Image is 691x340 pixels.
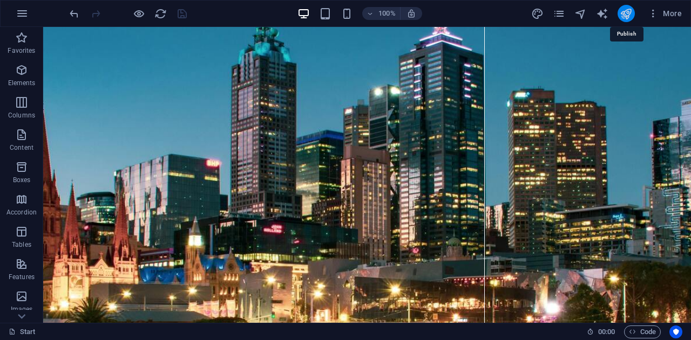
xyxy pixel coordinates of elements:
p: Favorites [8,46,35,55]
p: Columns [8,111,35,120]
h6: Session time [587,325,615,338]
span: 00 00 [598,325,615,338]
span: Code [629,325,656,338]
button: design [531,7,544,20]
i: Navigator [574,8,587,20]
p: Images [11,305,33,314]
button: 100% [362,7,401,20]
button: More [643,5,686,22]
p: Boxes [13,176,31,184]
button: Code [624,325,661,338]
h6: 100% [378,7,396,20]
button: text_generator [596,7,609,20]
i: Reload page [154,8,167,20]
button: reload [154,7,167,20]
i: Design (Ctrl+Alt+Y) [531,8,544,20]
p: Features [9,273,35,281]
button: publish [618,5,635,22]
p: Content [10,143,33,152]
a: Click to cancel selection. Double-click to open Pages [9,325,36,338]
span: More [648,8,682,19]
span: : [606,328,607,336]
i: On resize automatically adjust zoom level to fit chosen device. [407,9,416,18]
i: AI Writer [596,8,608,20]
p: Accordion [6,208,37,217]
p: Elements [8,79,36,87]
button: pages [553,7,566,20]
button: navigator [574,7,587,20]
button: Usercentrics [669,325,682,338]
p: Tables [12,240,31,249]
i: Undo: Change recipient (Ctrl+Z) [68,8,80,20]
button: undo [67,7,80,20]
